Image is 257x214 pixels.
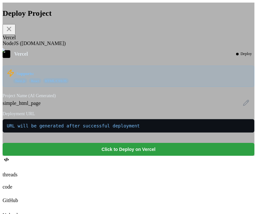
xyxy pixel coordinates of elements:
span: HTML/CSS/JS [43,78,69,83]
span: URL will be generated after successful deployment [7,123,250,128]
h2: Deploy Project [3,9,254,18]
button: Click to Deploy on Vercel [3,143,254,156]
label: GitHub [3,198,18,203]
strong: Supports: [16,71,34,76]
label: code [3,184,12,190]
div: Deploy [233,50,254,58]
label: threads [3,172,17,177]
label: Project Name (AI Generated) [3,93,254,98]
button: Edit project name [242,98,251,108]
div: Vercel [14,51,230,57]
div: NodeJS ([DOMAIN_NAME]) [3,41,254,46]
div: simple_html_page [3,100,254,106]
div: Vercel [3,35,254,41]
span: React [29,78,41,83]
label: Deployment URL [3,111,254,116]
span: Next.js [13,78,27,83]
